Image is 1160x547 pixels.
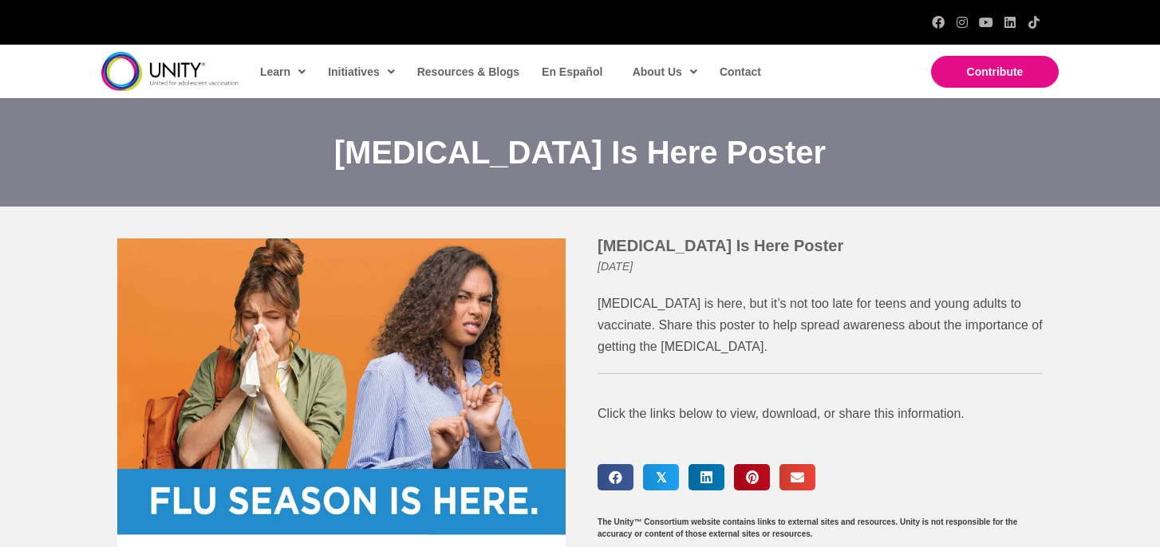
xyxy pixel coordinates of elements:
span: [MEDICAL_DATA] Is Here Poster [598,237,843,254]
span: En Español [542,65,602,78]
span: About Us [633,60,697,84]
i: 𝕏 [656,470,667,484]
img: unity-logo-dark [101,52,239,91]
a: Contribute [931,56,1059,88]
a: Contact [712,53,767,90]
span: Learn [260,60,306,84]
a: Instagram [956,16,969,29]
span: [MEDICAL_DATA] Is Here Poster [334,135,826,170]
span: Contribute [967,65,1024,78]
a: TikTok [1028,16,1040,29]
a: Resources & Blogs [409,53,526,90]
span: Contact [720,65,761,78]
a: YouTube [980,16,992,29]
a: LinkedIn [1004,16,1016,29]
p: [DATE] [598,256,1043,277]
span: The Unity™ Consortium website contains links to external sites and resources. Unity is not respon... [598,517,1017,538]
span: Resources & Blogs [417,65,519,78]
span: Initiatives [328,60,395,84]
p: Click the links below to view, download, or share this information. [598,402,1043,426]
a: About Us [625,53,704,90]
a: 𝕏 [643,464,679,490]
p: [MEDICAL_DATA] is here, but it’s not too late for teens and young adults to vaccinate. Share this... [598,293,1043,358]
a: Facebook [932,16,945,29]
a: En Español [534,53,609,90]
